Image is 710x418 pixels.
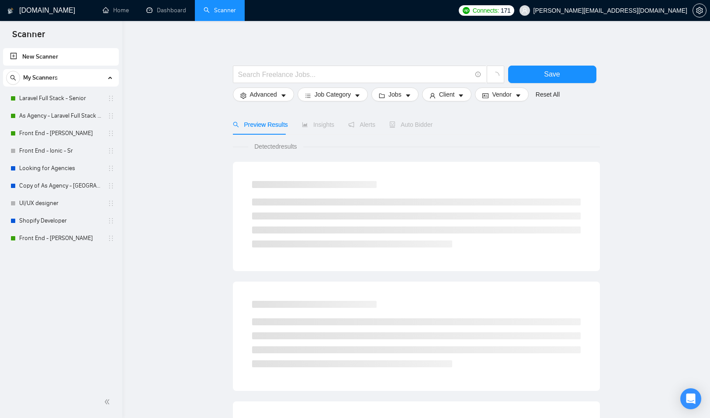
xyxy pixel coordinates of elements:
span: notification [348,122,354,128]
span: Insights [302,121,334,128]
span: double-left [104,397,113,406]
span: robot [389,122,395,128]
input: Search Freelance Jobs... [238,69,471,80]
span: caret-down [458,92,464,99]
button: idcardVendorcaret-down [475,87,528,101]
div: Open Intercom Messenger [680,388,701,409]
span: holder [107,165,114,172]
span: Connects: [473,6,499,15]
span: Detected results [248,142,303,151]
span: info-circle [475,72,481,77]
span: Alerts [348,121,375,128]
span: area-chart [302,122,308,128]
button: Save [508,66,596,83]
a: Copy of As Agency - [GEOGRAPHIC_DATA] Full Stack - Senior [19,177,102,195]
a: Looking for Agencies [19,160,102,177]
img: upwork-logo.png [463,7,470,14]
a: As Agency - Laravel Full Stack - Senior [19,107,102,125]
span: Scanner [5,28,52,46]
span: caret-down [405,92,411,99]
span: holder [107,130,114,137]
span: folder [379,92,385,99]
span: search [7,75,20,81]
span: Client [439,90,455,99]
span: caret-down [515,92,521,99]
span: user [429,92,436,99]
li: New Scanner [3,48,119,66]
img: logo [7,4,14,18]
span: Vendor [492,90,511,99]
span: Jobs [388,90,402,99]
span: holder [107,200,114,207]
a: searchScanner [204,7,236,14]
span: holder [107,235,114,242]
span: holder [107,112,114,119]
span: caret-down [281,92,287,99]
button: search [6,71,20,85]
span: bars [305,92,311,99]
span: user [522,7,528,14]
a: setting [693,7,707,14]
a: Shopify Developer [19,212,102,230]
span: 171 [501,6,510,15]
span: My Scanners [23,69,58,87]
span: holder [107,95,114,102]
span: search [233,122,239,128]
button: folderJobscaret-down [371,87,419,101]
span: setting [240,92,246,99]
span: holder [107,182,114,189]
span: Auto Bidder [389,121,433,128]
a: Front End - Ionic - Sr [19,142,102,160]
span: loading [492,72,499,80]
span: holder [107,217,114,224]
a: Reset All [536,90,560,99]
a: New Scanner [10,48,112,66]
button: setting [693,3,707,17]
span: idcard [482,92,488,99]
li: My Scanners [3,69,119,247]
span: Preview Results [233,121,288,128]
span: setting [693,7,706,14]
button: barsJob Categorycaret-down [298,87,368,101]
a: Front End - [PERSON_NAME] [19,125,102,142]
button: userClientcaret-down [422,87,472,101]
a: UI/UX designer [19,195,102,212]
span: Job Category [315,90,351,99]
a: Laravel Full Stack - Senior [19,90,102,107]
a: dashboardDashboard [146,7,186,14]
a: Front End - [PERSON_NAME] [19,230,102,247]
button: settingAdvancedcaret-down [233,87,294,101]
span: Save [544,69,560,80]
span: caret-down [354,92,360,99]
span: holder [107,147,114,154]
a: homeHome [103,7,129,14]
span: Advanced [250,90,277,99]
